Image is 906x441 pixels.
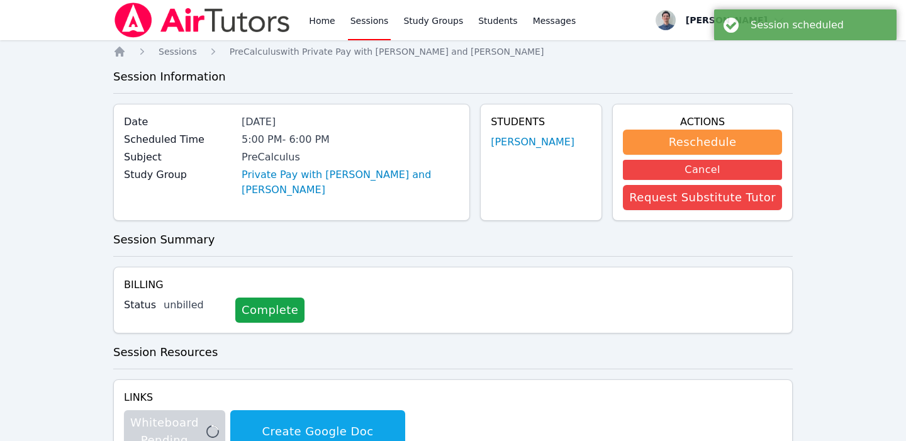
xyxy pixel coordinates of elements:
[113,45,793,58] nav: Breadcrumb
[533,14,576,27] span: Messages
[124,167,234,182] label: Study Group
[124,298,156,313] label: Status
[124,132,234,147] label: Scheduled Time
[623,130,782,155] button: Reschedule
[124,114,234,130] label: Date
[242,114,459,130] div: [DATE]
[235,298,305,323] a: Complete
[230,45,544,58] a: PreCalculuswith Private Pay with [PERSON_NAME] and [PERSON_NAME]
[242,167,459,198] a: Private Pay with [PERSON_NAME] and [PERSON_NAME]
[237,423,399,440] span: Create Google Doc
[124,277,782,293] h4: Billing
[242,132,459,147] div: 5:00 PM - 6:00 PM
[124,150,234,165] label: Subject
[623,160,782,180] button: Cancel
[164,298,225,313] div: unbilled
[159,47,197,57] span: Sessions
[113,3,291,38] img: Air Tutors
[623,185,782,210] button: Request Substitute Tutor
[230,47,544,57] span: PreCalculus with Private Pay with [PERSON_NAME] and [PERSON_NAME]
[159,45,197,58] a: Sessions
[124,390,405,405] h4: Links
[751,19,887,31] div: Session scheduled
[623,114,782,130] h4: Actions
[242,150,459,165] div: PreCalculus
[491,135,574,150] a: [PERSON_NAME]
[113,68,793,86] h3: Session Information
[113,343,793,361] h3: Session Resources
[491,114,591,130] h4: Students
[113,231,793,248] h3: Session Summary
